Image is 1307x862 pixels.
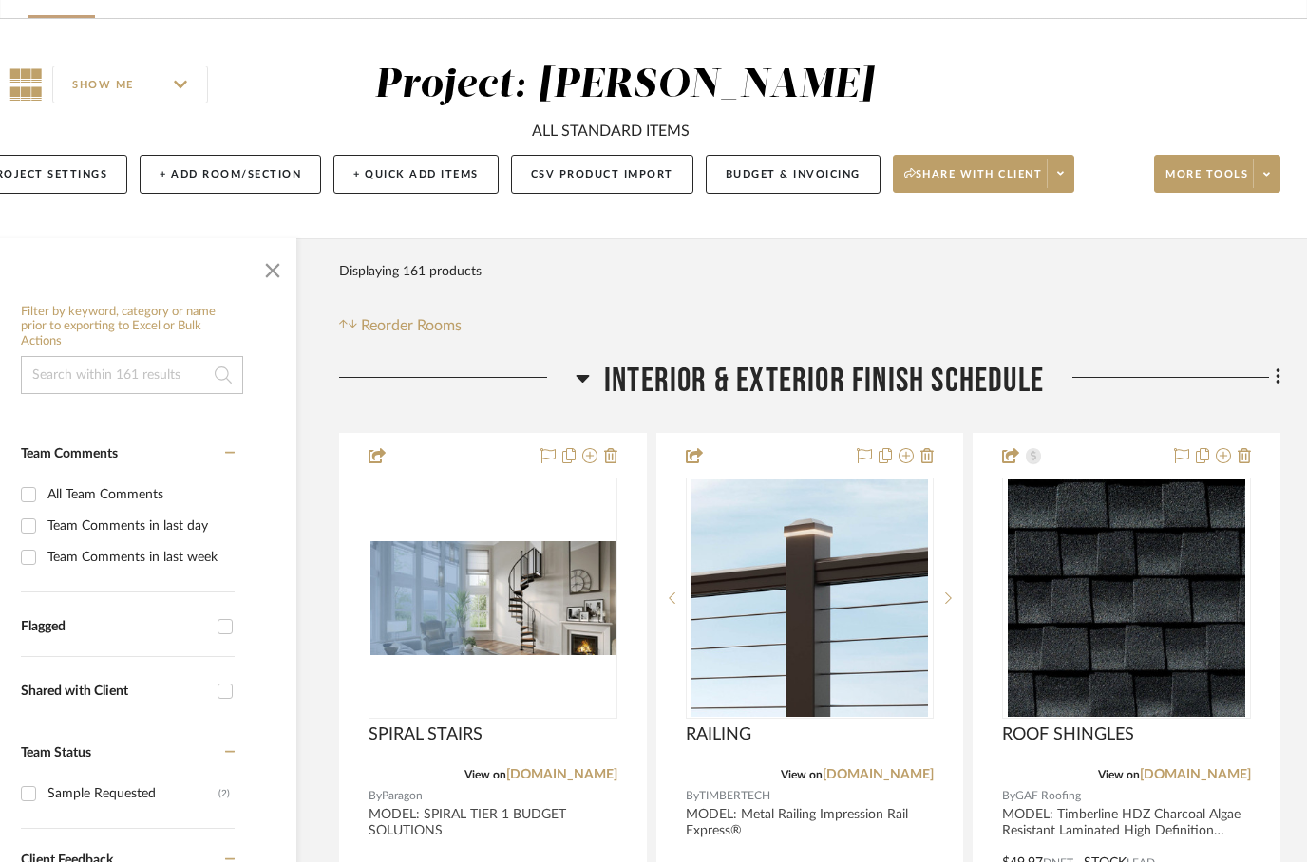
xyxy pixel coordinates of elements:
[699,787,770,805] span: TIMBERTECH
[1154,155,1280,193] button: More tools
[339,314,462,337] button: Reorder Rooms
[21,447,118,460] span: Team Comments
[218,778,230,809] div: (2)
[1002,787,1015,805] span: By
[686,787,699,805] span: By
[370,541,616,655] img: SPIRAL STAIRS
[511,155,693,194] button: CSV Product Import
[333,155,499,194] button: + Quick Add Items
[1165,167,1248,196] span: More tools
[532,120,690,142] div: ALL STANDARD ITEMS
[893,155,1075,193] button: Share with client
[506,768,617,781] a: [DOMAIN_NAME]
[691,479,928,717] img: RAILING
[1140,768,1251,781] a: [DOMAIN_NAME]
[464,769,506,780] span: View on
[369,724,483,745] span: SPIRAL STAIRS
[47,542,230,572] div: Team Comments in last week
[21,619,208,635] div: Flagged
[21,684,208,700] div: Shared with Client
[904,167,1043,196] span: Share with client
[382,787,423,805] span: Paragon
[361,314,462,337] span: Reorder Rooms
[47,511,230,541] div: Team Comments in last day
[1098,769,1140,780] span: View on
[706,155,881,194] button: Budget & Invoicing
[21,356,243,394] input: Search within 161 results
[604,361,1044,402] span: Interior & Exterior Finish Schedule
[140,155,321,194] button: + Add Room/Section
[1008,479,1245,717] img: ROOF SHINGLES
[374,66,874,105] div: Project: [PERSON_NAME]
[254,248,292,286] button: Close
[339,253,482,290] div: Displaying 161 products
[686,724,751,745] span: RAILING
[781,769,823,780] span: View on
[47,778,218,809] div: Sample Requested
[369,787,382,805] span: By
[823,768,934,781] a: [DOMAIN_NAME]
[21,746,91,759] span: Team Status
[1002,724,1134,745] span: ROOF SHINGLES
[1015,787,1081,805] span: GAF Roofing
[47,479,230,510] div: All Team Comments
[21,305,243,349] h6: Filter by keyword, category or name prior to exporting to Excel or Bulk Actions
